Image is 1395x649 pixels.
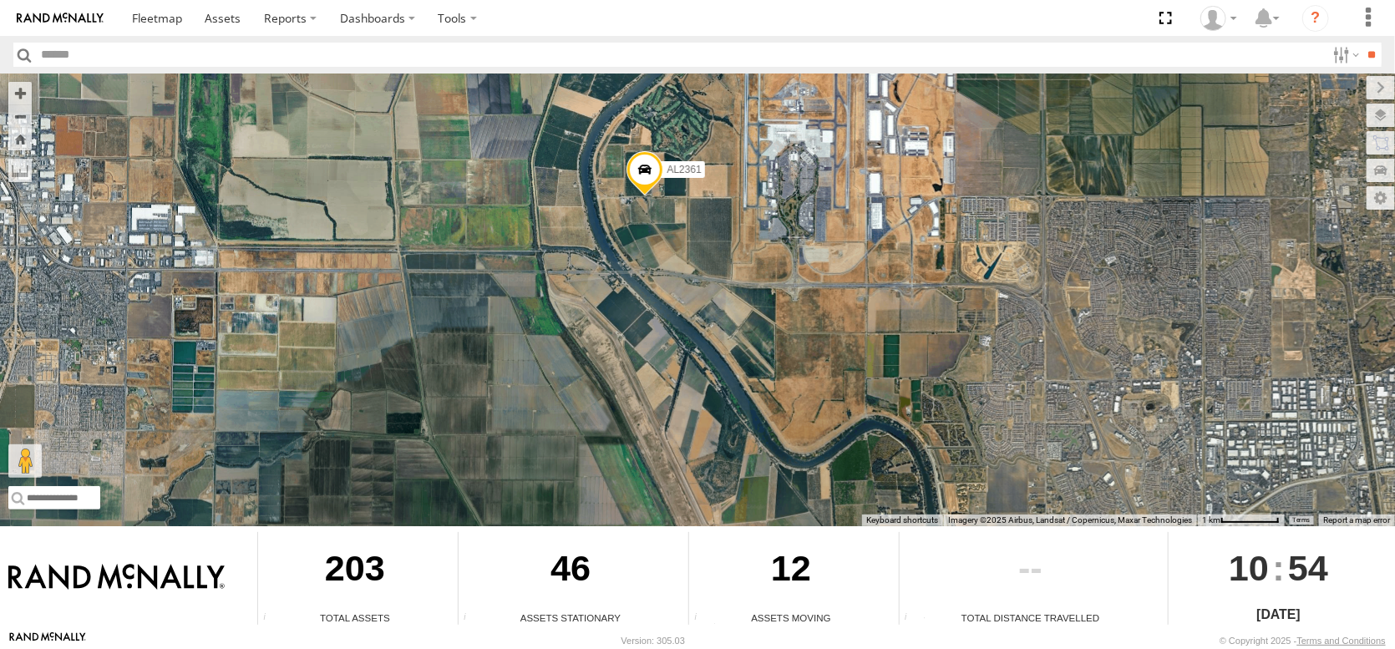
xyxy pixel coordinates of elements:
i: ? [1302,5,1329,32]
img: Rand McNally [8,564,225,592]
label: Measure [8,159,32,182]
div: Assets Stationary [459,611,682,625]
a: Visit our Website [9,632,86,649]
button: Keyboard shortcuts [866,515,938,526]
div: [DATE] [1169,605,1389,625]
span: 1 km [1202,515,1220,525]
div: © Copyright 2025 - [1220,636,1386,646]
div: 46 [459,532,682,611]
button: Zoom Home [8,128,32,150]
button: Zoom in [8,82,32,104]
div: Dennis Braga [1195,6,1243,31]
label: Search Filter Options [1327,43,1362,67]
div: Assets Moving [689,611,892,625]
div: Total Distance Travelled [900,611,1162,625]
span: 54 [1288,532,1328,604]
a: Report a map error [1323,515,1390,525]
a: Terms [1293,516,1311,523]
div: 12 [689,532,892,611]
span: AL2361 [667,164,701,175]
img: rand-logo.svg [17,13,104,24]
span: Imagery ©2025 Airbus, Landsat / Copernicus, Maxar Technologies [948,515,1192,525]
label: Map Settings [1367,186,1395,210]
div: Total distance travelled by all assets within specified date range and applied filters [900,612,925,625]
div: : [1169,532,1389,604]
span: 10 [1229,532,1269,604]
button: Zoom out [8,104,32,128]
button: Drag Pegman onto the map to open Street View [8,444,42,478]
div: 203 [258,532,452,611]
div: Total number of Enabled Assets [258,612,283,625]
div: Total Assets [258,611,452,625]
div: Total number of assets current stationary. [459,612,484,625]
div: Version: 305.03 [621,636,685,646]
button: Map Scale: 1 km per 67 pixels [1197,515,1285,526]
div: Total number of assets current in transit. [689,612,714,625]
a: Terms and Conditions [1297,636,1386,646]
